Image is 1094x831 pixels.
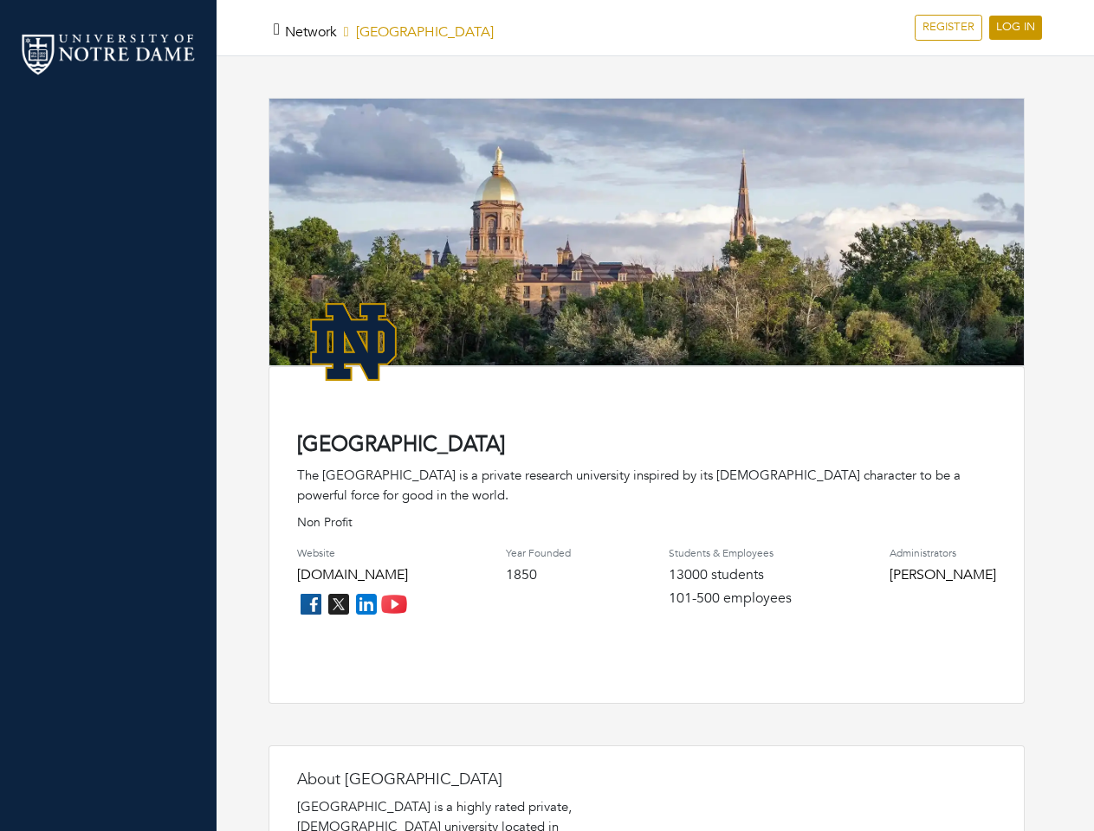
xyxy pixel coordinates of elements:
[353,590,380,618] img: linkedin_icon-84db3ca265f4ac0988026744a78baded5d6ee8239146f80404fb69c9eee6e8e7.png
[17,30,199,78] img: nd_logo.png
[669,547,792,559] h4: Students & Employees
[285,24,494,41] h5: [GEOGRAPHIC_DATA]
[297,513,996,531] p: Non Profit
[669,590,792,607] h4: 101-500 employees
[325,590,353,618] img: twitter_icon-7d0bafdc4ccc1285aa2013833b377ca91d92330db209b8298ca96278571368c9.png
[297,770,644,789] h4: About [GEOGRAPHIC_DATA]
[297,433,996,458] h4: [GEOGRAPHIC_DATA]
[297,565,408,584] a: [DOMAIN_NAME]
[285,23,337,42] a: Network
[297,286,410,398] img: NotreDame_Logo.png
[380,590,408,618] img: youtube_icon-fc3c61c8c22f3cdcae68f2f17984f5f016928f0ca0694dd5da90beefb88aa45e.png
[297,547,408,559] h4: Website
[297,466,996,505] div: The [GEOGRAPHIC_DATA] is a private research university inspired by its [DEMOGRAPHIC_DATA] charact...
[890,565,996,584] a: [PERSON_NAME]
[297,590,325,618] img: facebook_icon-256f8dfc8812ddc1b8eade64b8eafd8a868ed32f90a8d2bb44f507e1979dbc24.png
[269,99,1024,387] img: rare_disease_hero-1920%20copy.png
[669,567,792,583] h4: 13000 students
[989,16,1042,40] a: LOG IN
[915,15,982,41] a: REGISTER
[506,547,571,559] h4: Year Founded
[890,547,996,559] h4: Administrators
[506,567,571,583] h4: 1850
